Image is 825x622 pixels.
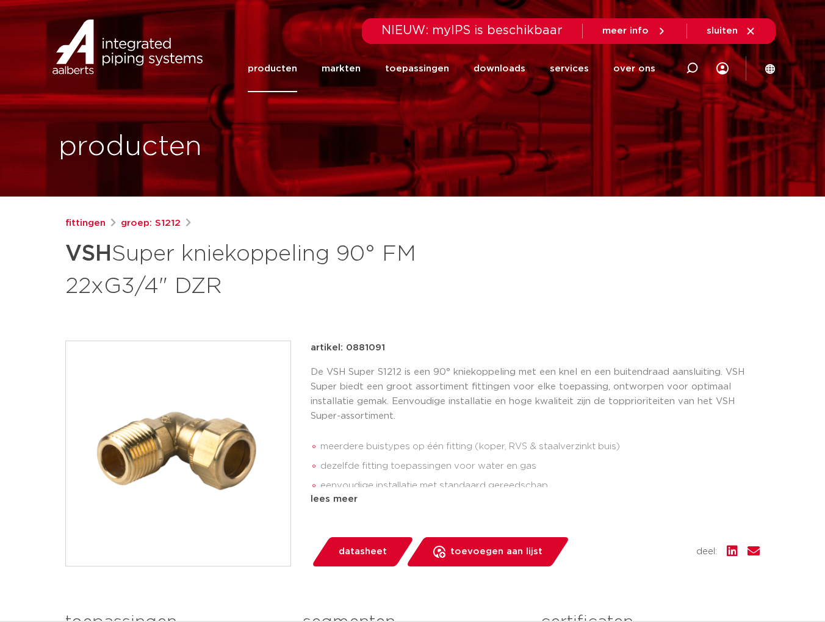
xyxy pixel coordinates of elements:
li: dezelfde fitting toepassingen voor water en gas [320,457,760,476]
p: artikel: 0881091 [311,341,385,355]
span: meer info [602,26,649,35]
a: datasheet [311,537,414,566]
a: over ons [613,45,655,92]
div: lees meer [311,492,760,507]
a: toepassingen [385,45,449,92]
span: toevoegen aan lijst [450,542,542,562]
li: eenvoudige installatie met standaard gereedschap [320,476,760,496]
a: sluiten [707,26,756,37]
a: groep: S1212 [121,216,181,231]
span: deel: [696,544,717,559]
span: datasheet [339,542,387,562]
span: sluiten [707,26,738,35]
h1: producten [59,128,202,167]
span: NIEUW: myIPS is beschikbaar [381,24,563,37]
a: downloads [474,45,525,92]
img: Product Image for VSH Super kniekoppeling 90° FM 22xG3/4" DZR [66,341,290,566]
a: fittingen [65,216,106,231]
strong: VSH [65,243,112,265]
a: meer info [602,26,667,37]
nav: Menu [248,45,655,92]
h1: Super kniekoppeling 90° FM 22xG3/4" DZR [65,236,524,302]
a: markten [322,45,361,92]
a: producten [248,45,297,92]
p: De VSH Super S1212 is een 90° kniekoppeling met een knel en een buitendraad aansluiting. VSH Supe... [311,365,760,424]
a: services [550,45,589,92]
li: meerdere buistypes op één fitting (koper, RVS & staalverzinkt buis) [320,437,760,457]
